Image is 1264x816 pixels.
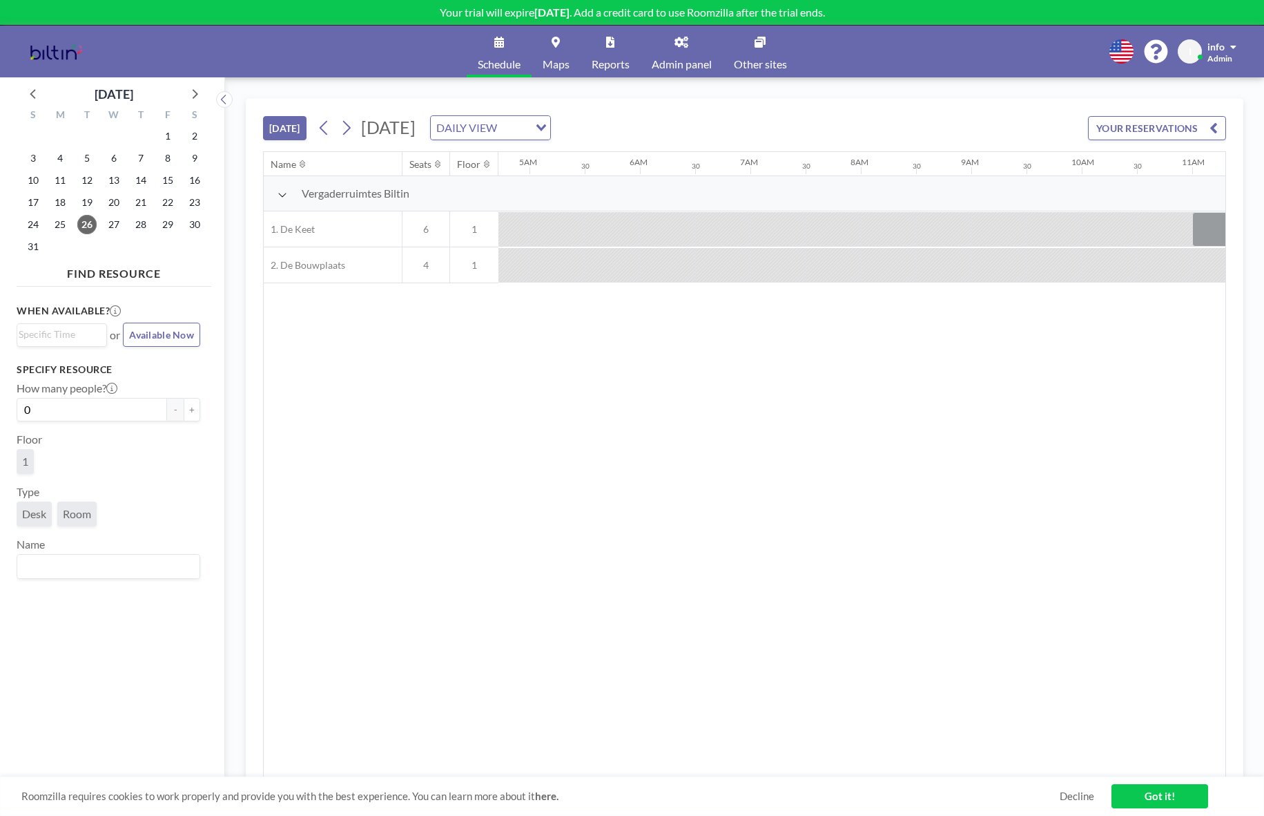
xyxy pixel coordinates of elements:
div: M [47,107,74,125]
span: [DATE] [361,117,416,137]
div: 8AM [850,157,868,167]
span: Other sites [734,59,787,70]
span: Monday, August 25, 2025 [50,215,70,234]
span: DAILY VIEW [434,119,500,137]
div: [DATE] [95,84,133,104]
span: Thursday, August 21, 2025 [131,193,150,212]
span: Wednesday, August 27, 2025 [104,215,124,234]
span: 6 [402,223,449,236]
span: Tuesday, August 12, 2025 [77,171,97,190]
span: Friday, August 22, 2025 [158,193,177,212]
span: 1 [22,455,28,468]
span: Saturday, August 9, 2025 [185,149,204,168]
h4: FIND RESOURCE [17,261,211,281]
input: Search for option [19,558,192,576]
div: 30 [913,162,921,171]
button: [DATE] [263,116,307,140]
div: 30 [802,162,810,171]
input: Search for option [19,327,99,342]
div: F [154,107,181,125]
span: Sunday, August 24, 2025 [23,215,43,234]
span: Sunday, August 31, 2025 [23,237,43,256]
span: 4 [402,259,449,272]
span: 1. De Keet [264,223,315,236]
img: organization-logo [22,38,90,66]
button: + [184,398,200,421]
span: Roomzilla requires cookies to work properly and provide you with the best experience. You can lea... [21,790,1060,803]
span: Tuesday, August 19, 2025 [77,193,97,212]
a: here. [535,790,558,802]
label: How many people? [17,381,117,395]
label: Floor [17,433,42,446]
div: Floor [457,158,480,171]
a: Maps [532,26,581,77]
div: S [181,107,208,125]
a: Reports [581,26,641,77]
div: 30 [1023,162,1031,171]
span: Schedule [478,59,521,70]
a: Other sites [723,26,798,77]
span: Tuesday, August 26, 2025 [77,215,97,234]
span: Admin [1207,53,1232,64]
span: Desk [22,507,46,521]
div: 30 [1134,162,1142,171]
a: Got it! [1111,784,1208,808]
input: Search for option [501,119,527,137]
span: or [110,328,120,342]
span: Saturday, August 30, 2025 [185,215,204,234]
div: Search for option [17,324,106,345]
div: 9AM [961,157,979,167]
span: Sunday, August 3, 2025 [23,149,43,168]
span: 1 [450,223,498,236]
span: Thursday, August 7, 2025 [131,149,150,168]
b: [DATE] [534,6,570,19]
span: Friday, August 1, 2025 [158,126,177,146]
label: Type [17,485,39,499]
div: Search for option [17,555,200,578]
div: W [101,107,128,125]
div: T [127,107,154,125]
span: Friday, August 15, 2025 [158,171,177,190]
span: Friday, August 8, 2025 [158,149,177,168]
div: Search for option [431,116,550,140]
div: 11AM [1182,157,1205,167]
button: - [167,398,184,421]
span: Room [63,507,91,521]
a: Admin panel [641,26,723,77]
span: Thursday, August 28, 2025 [131,215,150,234]
div: 7AM [740,157,758,167]
span: Available Now [129,329,194,341]
span: I [1189,46,1192,58]
span: Reports [592,59,630,70]
div: 30 [581,162,590,171]
span: Saturday, August 16, 2025 [185,171,204,190]
span: Friday, August 29, 2025 [158,215,177,234]
label: Name [17,538,45,551]
div: 30 [692,162,700,171]
span: Monday, August 4, 2025 [50,149,70,168]
h3: Specify resource [17,363,200,376]
span: 1 [450,259,498,272]
span: Sunday, August 17, 2025 [23,193,43,212]
span: Saturday, August 2, 2025 [185,126,204,146]
span: Tuesday, August 5, 2025 [77,149,97,168]
span: Monday, August 11, 2025 [50,171,70,190]
div: 5AM [519,157,537,167]
span: Wednesday, August 20, 2025 [104,193,124,212]
span: Admin panel [652,59,712,70]
div: S [20,107,47,125]
button: YOUR RESERVATIONS [1088,116,1226,140]
a: Decline [1060,790,1094,803]
div: Seats [409,158,431,171]
span: Sunday, August 10, 2025 [23,171,43,190]
span: Wednesday, August 13, 2025 [104,171,124,190]
div: T [74,107,101,125]
div: 6AM [630,157,648,167]
span: Thursday, August 14, 2025 [131,171,150,190]
span: Wednesday, August 6, 2025 [104,149,124,168]
div: Name [271,158,296,171]
div: 10AM [1071,157,1094,167]
span: Saturday, August 23, 2025 [185,193,204,212]
span: Maps [543,59,570,70]
span: Monday, August 18, 2025 [50,193,70,212]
